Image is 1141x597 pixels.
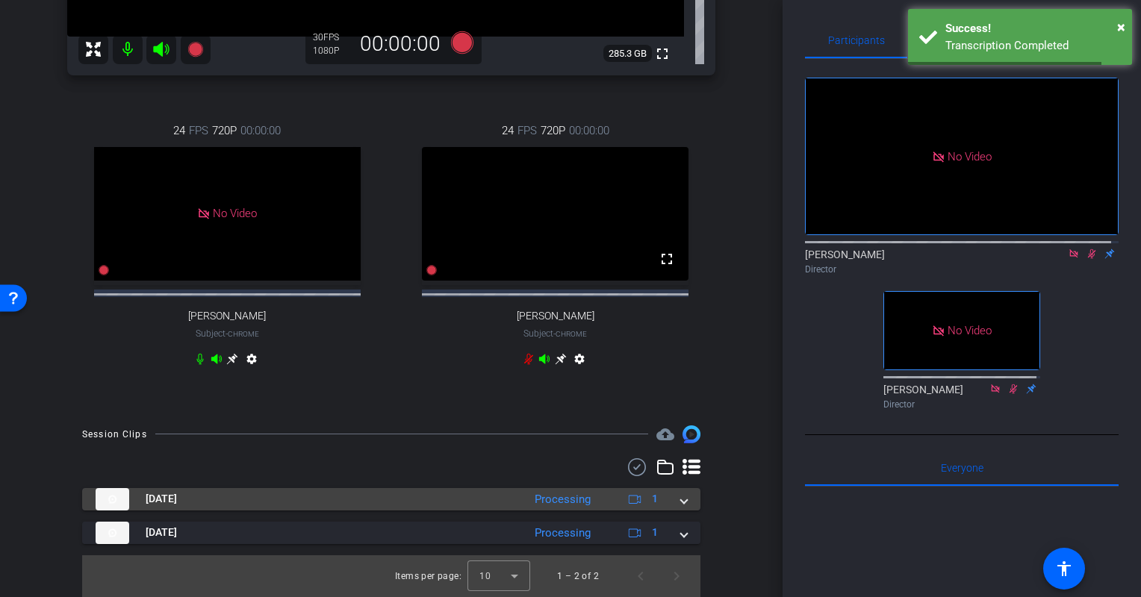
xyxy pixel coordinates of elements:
[883,382,1040,411] div: [PERSON_NAME]
[228,330,259,338] span: Chrome
[188,310,266,322] span: [PERSON_NAME]
[658,250,676,268] mat-icon: fullscreen
[883,398,1040,411] div: Director
[527,491,598,508] div: Processing
[350,31,450,57] div: 00:00:00
[569,122,609,139] span: 00:00:00
[82,488,700,510] mat-expansion-panel-header: thumb-nail[DATE]Processing1
[212,122,237,139] span: 720P
[948,324,992,337] span: No Video
[323,32,339,43] span: FPS
[527,525,598,542] div: Processing
[623,558,659,594] button: Previous page
[96,488,129,510] img: thumb-nail
[313,45,350,57] div: 1080P
[656,425,674,443] span: Destinations for your clips
[82,522,700,544] mat-expansion-panel-header: thumb-nail[DATE]Processing1
[395,569,461,584] div: Items per page:
[1117,18,1125,36] span: ×
[941,463,983,473] span: Everyone
[805,263,1119,276] div: Director
[656,425,674,443] mat-icon: cloud_upload
[945,37,1121,54] div: Transcription Completed
[517,310,594,322] span: [PERSON_NAME]
[240,122,281,139] span: 00:00:00
[570,353,588,371] mat-icon: settings
[313,31,350,43] div: 30
[243,353,261,371] mat-icon: settings
[805,247,1119,276] div: [PERSON_NAME]
[683,425,700,443] img: Session clips
[556,330,587,338] span: Chrome
[541,122,565,139] span: 720P
[517,122,537,139] span: FPS
[557,569,599,584] div: 1 – 2 of 2
[213,207,257,220] span: No Video
[828,35,885,46] span: Participants
[96,522,129,544] img: thumb-nail
[226,328,228,339] span: -
[945,20,1121,37] div: Success!
[502,122,514,139] span: 24
[523,327,587,340] span: Subject
[82,427,147,442] div: Session Clips
[1055,560,1073,578] mat-icon: accessibility
[653,45,671,63] mat-icon: fullscreen
[173,122,185,139] span: 24
[553,328,556,339] span: -
[659,558,694,594] button: Next page
[1117,16,1125,38] button: Close
[603,45,652,63] span: 285.3 GB
[146,491,177,507] span: [DATE]
[196,327,259,340] span: Subject
[189,122,208,139] span: FPS
[652,525,658,540] span: 1
[948,149,992,163] span: No Video
[652,491,658,507] span: 1
[146,525,177,540] span: [DATE]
